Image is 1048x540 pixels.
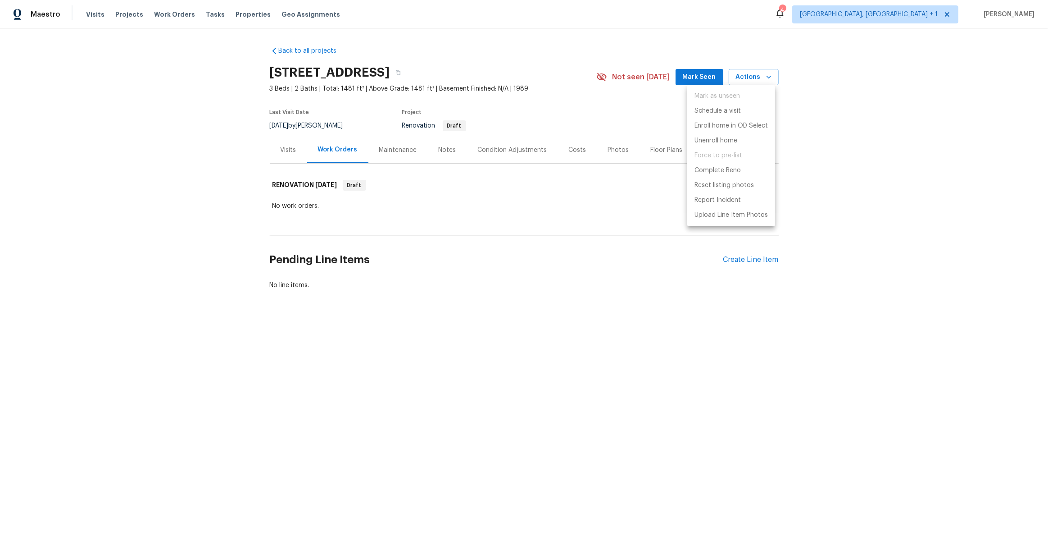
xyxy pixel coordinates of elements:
p: Reset listing photos [694,181,754,190]
p: Unenroll home [694,136,737,146]
p: Report Incident [694,196,741,205]
p: Upload Line Item Photos [694,211,768,220]
p: Schedule a visit [694,106,741,116]
span: Setup visit must be completed before moving home to pre-list [687,148,775,163]
p: Complete Reno [694,166,741,175]
p: Enroll home in OD Select [694,121,768,131]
